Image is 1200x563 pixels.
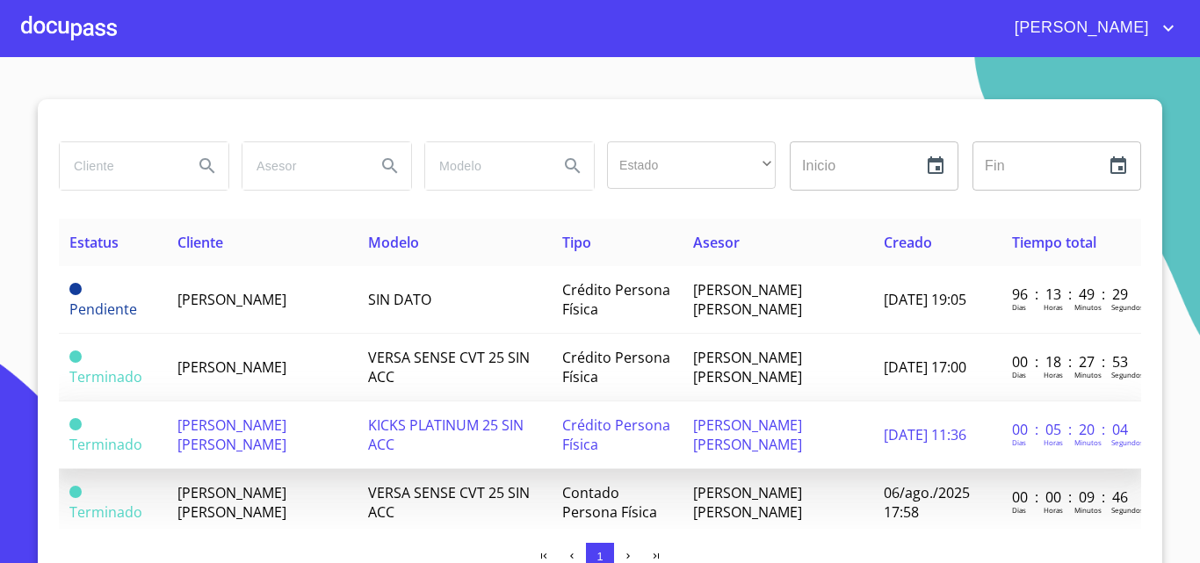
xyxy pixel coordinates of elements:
span: [PERSON_NAME] [PERSON_NAME] [177,483,286,522]
span: Terminado [69,418,82,430]
span: [DATE] 19:05 [884,290,966,309]
span: Cliente [177,233,223,252]
span: Terminado [69,350,82,363]
span: Pendiente [69,300,137,319]
p: Horas [1044,370,1063,379]
p: Minutos [1074,505,1102,515]
p: 96 : 13 : 49 : 29 [1012,285,1131,304]
span: Tipo [562,233,591,252]
div: ​ [607,141,776,189]
button: Search [369,145,411,187]
p: Segundos [1111,302,1144,312]
span: Estatus [69,233,119,252]
p: Minutos [1074,302,1102,312]
span: Modelo [368,233,419,252]
span: Terminado [69,435,142,454]
input: search [60,142,179,190]
p: Segundos [1111,437,1144,447]
p: Horas [1044,302,1063,312]
span: Terminado [69,502,142,522]
p: Segundos [1111,505,1144,515]
button: account of current user [1001,14,1179,42]
span: 06/ago./2025 17:58 [884,483,970,522]
input: search [242,142,362,190]
span: SIN DATO [368,290,431,309]
span: VERSA SENSE CVT 25 SIN ACC [368,348,530,386]
span: Terminado [69,486,82,498]
p: 00 : 05 : 20 : 04 [1012,420,1131,439]
p: Dias [1012,437,1026,447]
p: Horas [1044,505,1063,515]
span: Creado [884,233,932,252]
span: [PERSON_NAME] [1001,14,1158,42]
button: Search [186,145,228,187]
span: 1 [596,550,603,563]
span: [PERSON_NAME] [177,357,286,377]
span: [PERSON_NAME] [PERSON_NAME] [177,415,286,454]
p: 00 : 00 : 09 : 46 [1012,487,1131,507]
span: Crédito Persona Física [562,415,670,454]
p: Minutos [1074,370,1102,379]
span: [PERSON_NAME] [PERSON_NAME] [693,280,802,319]
p: Dias [1012,370,1026,379]
span: Terminado [69,367,142,386]
span: KICKS PLATINUM 25 SIN ACC [368,415,524,454]
span: Asesor [693,233,740,252]
button: Search [552,145,594,187]
p: Dias [1012,302,1026,312]
span: Crédito Persona Física [562,348,670,386]
span: [PERSON_NAME] [PERSON_NAME] [693,415,802,454]
span: [DATE] 11:36 [884,425,966,444]
span: Pendiente [69,283,82,295]
p: 00 : 18 : 27 : 53 [1012,352,1131,372]
input: search [425,142,545,190]
span: VERSA SENSE CVT 25 SIN ACC [368,483,530,522]
span: Crédito Persona Física [562,280,670,319]
span: [DATE] 17:00 [884,357,966,377]
p: Dias [1012,505,1026,515]
p: Horas [1044,437,1063,447]
span: Contado Persona Física [562,483,657,522]
p: Minutos [1074,437,1102,447]
span: [PERSON_NAME] [PERSON_NAME] [693,348,802,386]
p: Segundos [1111,370,1144,379]
span: [PERSON_NAME] [177,290,286,309]
span: [PERSON_NAME] [PERSON_NAME] [693,483,802,522]
span: Tiempo total [1012,233,1096,252]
